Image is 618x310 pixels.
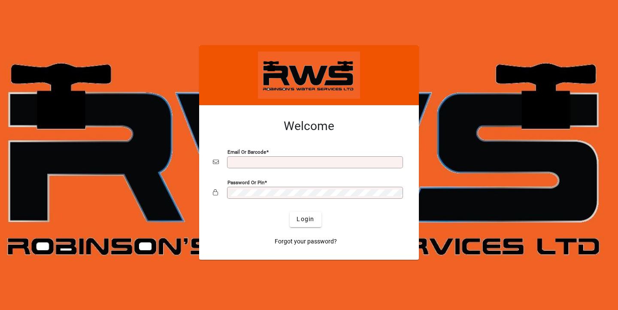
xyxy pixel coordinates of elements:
[275,237,337,246] span: Forgot your password?
[213,119,405,134] h2: Welcome
[227,179,264,185] mat-label: Password or Pin
[297,215,314,224] span: Login
[227,149,266,155] mat-label: Email or Barcode
[271,234,340,249] a: Forgot your password?
[290,212,321,227] button: Login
